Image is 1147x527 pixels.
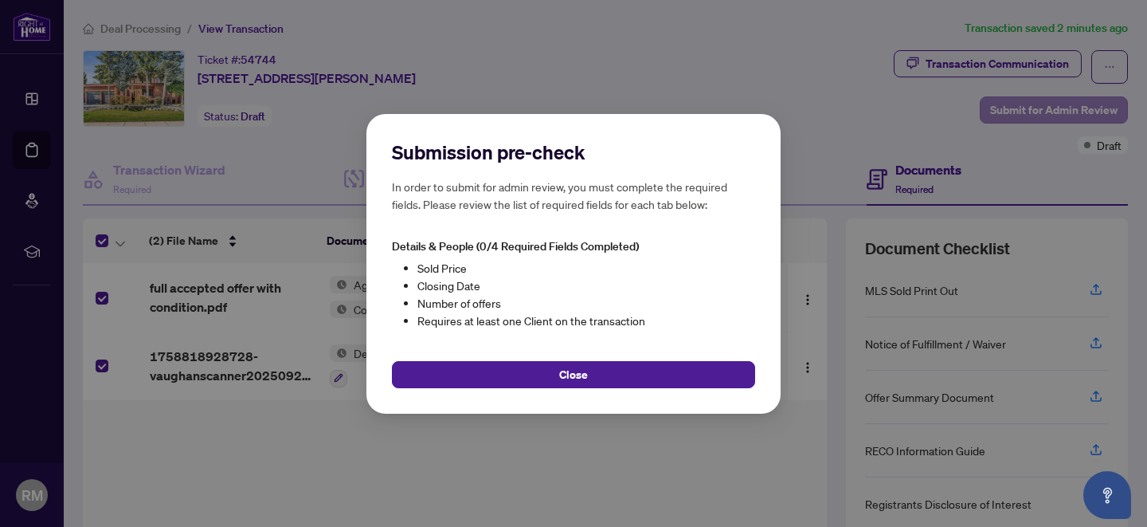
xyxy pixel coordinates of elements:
h2: Submission pre-check [392,140,755,165]
li: Sold Price [417,258,755,276]
li: Requires at least one Client on the transaction [417,311,755,328]
span: Details & People (0/4 Required Fields Completed) [392,239,639,254]
li: Closing Date [417,276,755,293]
h5: In order to submit for admin review, you must complete the required fields. Please review the lis... [392,178,755,213]
li: Number of offers [417,293,755,311]
button: Open asap [1083,471,1131,519]
button: Close [392,360,755,387]
span: Close [559,361,588,387]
